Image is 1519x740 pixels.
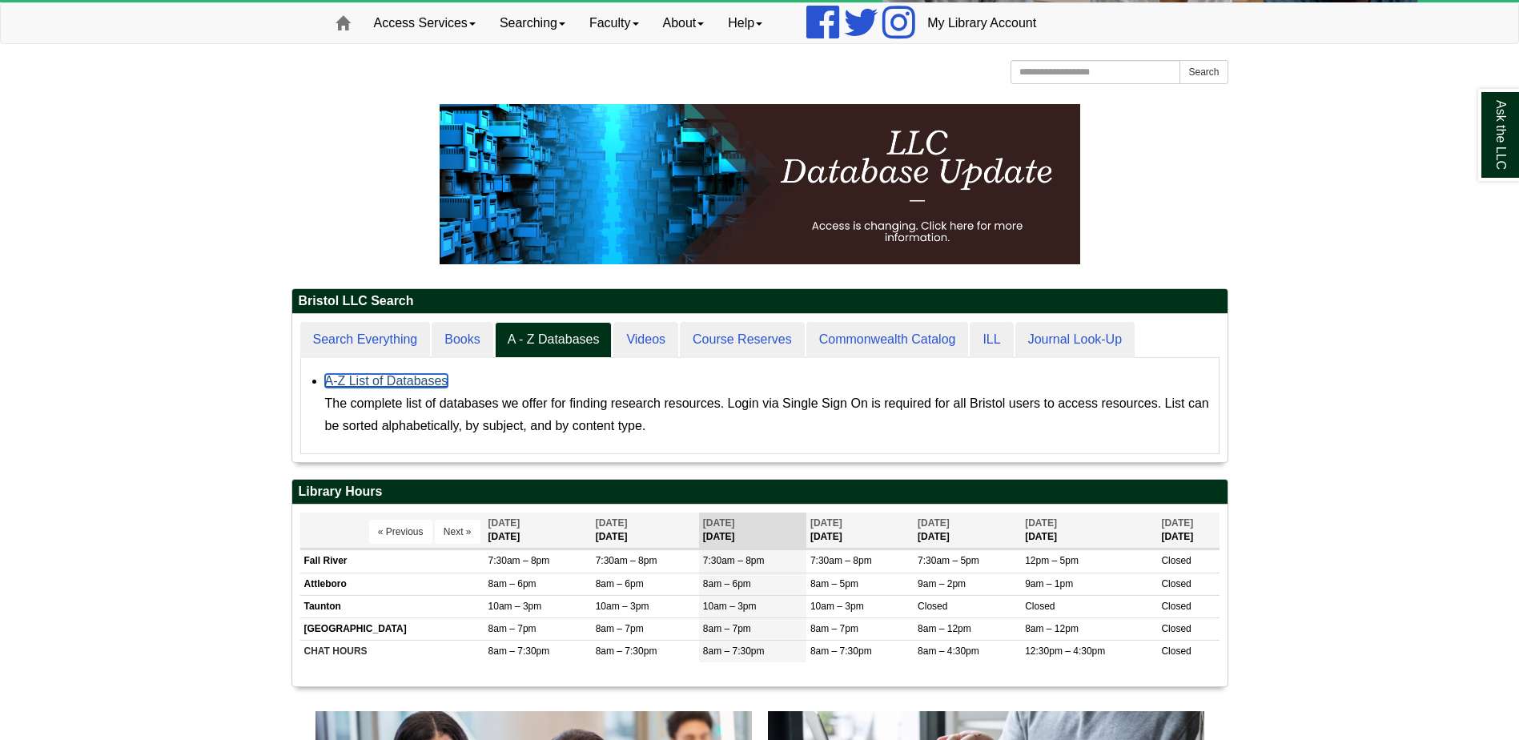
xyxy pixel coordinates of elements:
[680,322,805,358] a: Course Reserves
[488,555,550,566] span: 7:30am – 8pm
[613,322,678,358] a: Videos
[651,3,717,43] a: About
[369,520,432,544] button: « Previous
[432,322,492,358] a: Books
[596,555,657,566] span: 7:30am – 8pm
[703,555,765,566] span: 7:30am – 8pm
[484,513,592,549] th: [DATE]
[716,3,774,43] a: Help
[915,3,1048,43] a: My Library Account
[810,601,864,612] span: 10am – 3pm
[300,573,484,595] td: Attleboro
[1157,513,1219,549] th: [DATE]
[362,3,488,43] a: Access Services
[1161,578,1191,589] span: Closed
[806,513,914,549] th: [DATE]
[810,578,858,589] span: 8am – 5pm
[1025,517,1057,529] span: [DATE]
[488,578,536,589] span: 8am – 6pm
[1161,555,1191,566] span: Closed
[488,3,577,43] a: Searching
[918,517,950,529] span: [DATE]
[596,578,644,589] span: 8am – 6pm
[325,374,448,388] a: A-Z List of Databases
[596,623,644,634] span: 8am – 7pm
[810,623,858,634] span: 8am – 7pm
[577,3,651,43] a: Faculty
[292,289,1228,314] h2: Bristol LLC Search
[596,517,628,529] span: [DATE]
[488,601,542,612] span: 10am – 3pm
[1161,623,1191,634] span: Closed
[703,578,751,589] span: 8am – 6pm
[810,555,872,566] span: 7:30am – 8pm
[440,104,1080,264] img: HTML tutorial
[1025,645,1105,657] span: 12:30pm – 4:30pm
[300,617,484,640] td: [GEOGRAPHIC_DATA]
[495,322,613,358] a: A - Z Databases
[810,517,842,529] span: [DATE]
[1025,623,1079,634] span: 8am – 12pm
[918,555,979,566] span: 7:30am – 5pm
[300,550,484,573] td: Fall River
[1015,322,1135,358] a: Journal Look-Up
[1161,517,1193,529] span: [DATE]
[300,640,484,662] td: CHAT HOURS
[488,623,536,634] span: 8am – 7pm
[592,513,699,549] th: [DATE]
[1179,60,1228,84] button: Search
[699,513,806,549] th: [DATE]
[1025,555,1079,566] span: 12pm – 5pm
[918,645,979,657] span: 8am – 4:30pm
[300,322,431,358] a: Search Everything
[806,322,969,358] a: Commonwealth Catalog
[488,645,550,657] span: 8am – 7:30pm
[810,645,872,657] span: 8am – 7:30pm
[918,601,947,612] span: Closed
[435,520,480,544] button: Next »
[970,322,1013,358] a: ILL
[596,601,649,612] span: 10am – 3pm
[596,645,657,657] span: 8am – 7:30pm
[325,392,1211,437] div: The complete list of databases we offer for finding research resources. Login via Single Sign On ...
[703,645,765,657] span: 8am – 7:30pm
[300,595,484,617] td: Taunton
[1161,645,1191,657] span: Closed
[703,517,735,529] span: [DATE]
[703,601,757,612] span: 10am – 3pm
[292,480,1228,505] h2: Library Hours
[1025,601,1055,612] span: Closed
[914,513,1021,549] th: [DATE]
[703,623,751,634] span: 8am – 7pm
[488,517,520,529] span: [DATE]
[1021,513,1157,549] th: [DATE]
[1025,578,1073,589] span: 9am – 1pm
[918,578,966,589] span: 9am – 2pm
[918,623,971,634] span: 8am – 12pm
[1161,601,1191,612] span: Closed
